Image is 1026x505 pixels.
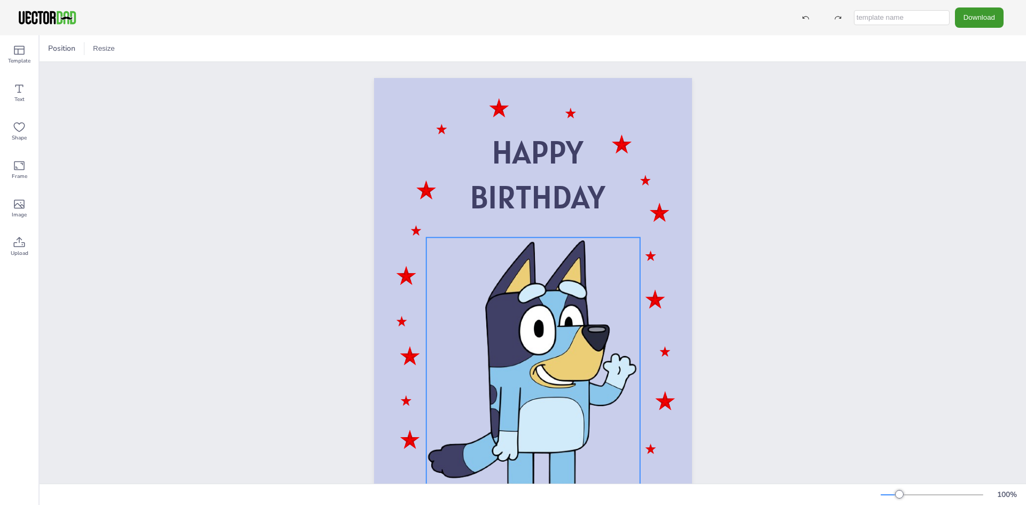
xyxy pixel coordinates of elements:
img: VectorDad-1.png [17,10,77,26]
span: Frame [12,172,27,181]
span: BIRTHDAY [470,176,605,217]
div: 100 % [994,490,1020,500]
span: Text [14,95,25,104]
span: Template [8,57,30,65]
span: Shape [12,134,27,142]
span: HAPPY [492,131,583,173]
button: Download [955,7,1004,27]
span: Position [46,43,77,53]
span: Image [12,211,27,219]
input: template name [854,10,950,25]
button: Resize [89,40,119,57]
span: Upload [11,249,28,258]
